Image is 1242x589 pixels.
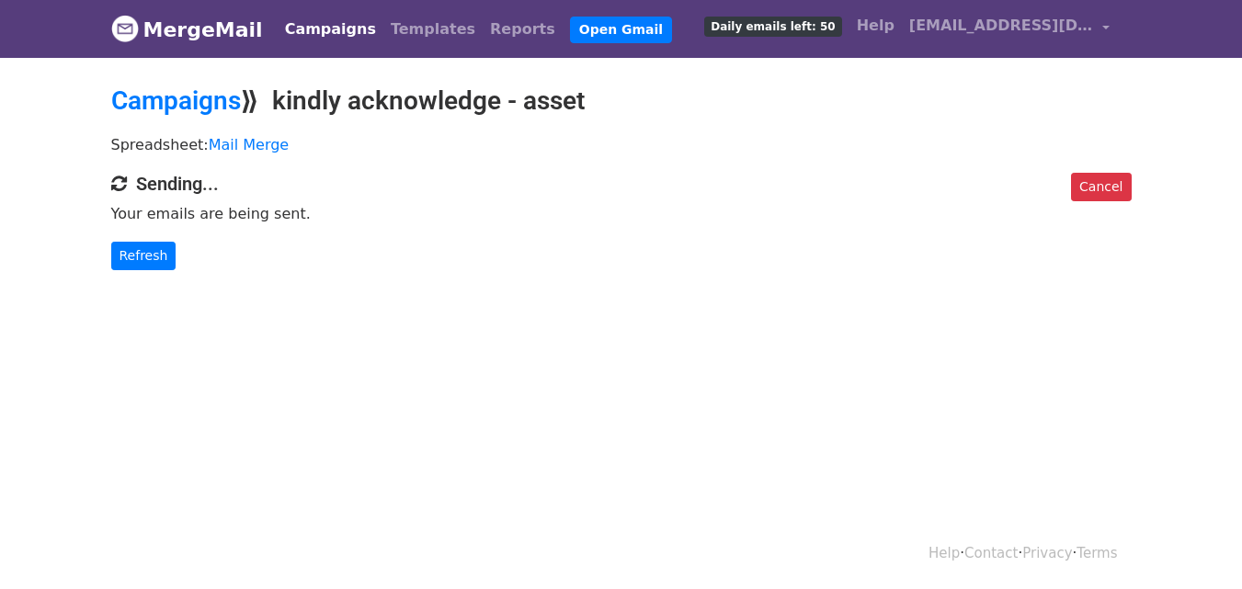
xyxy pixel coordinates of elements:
[1077,545,1117,561] a: Terms
[902,7,1117,51] a: [EMAIL_ADDRESS][DOMAIN_NAME]
[209,136,290,153] a: Mail Merge
[909,15,1093,37] span: [EMAIL_ADDRESS][DOMAIN_NAME]
[964,545,1018,561] a: Contact
[704,17,841,37] span: Daily emails left: 50
[111,173,1132,195] h4: Sending...
[849,7,902,44] a: Help
[278,11,383,48] a: Campaigns
[1071,173,1131,201] a: Cancel
[570,17,672,43] a: Open Gmail
[111,85,241,116] a: Campaigns
[111,15,139,42] img: MergeMail logo
[929,545,960,561] a: Help
[111,204,1132,223] p: Your emails are being sent.
[483,11,563,48] a: Reports
[111,10,263,49] a: MergeMail
[697,7,849,44] a: Daily emails left: 50
[111,85,1132,117] h2: ⟫ kindly acknowledge - asset
[111,242,177,270] a: Refresh
[383,11,483,48] a: Templates
[1022,545,1072,561] a: Privacy
[111,135,1132,154] p: Spreadsheet:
